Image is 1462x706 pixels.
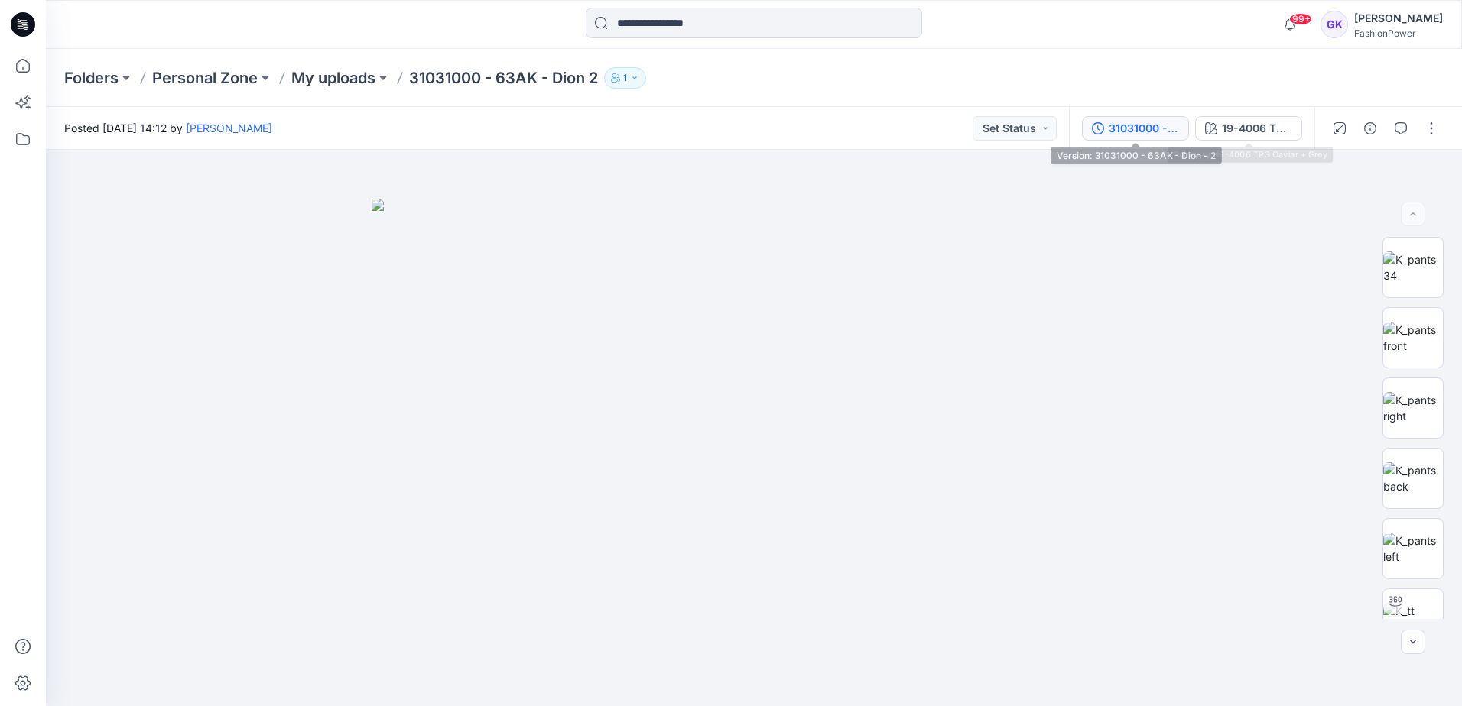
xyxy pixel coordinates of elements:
img: K_pants front [1383,322,1443,354]
button: Details [1358,116,1382,141]
img: eyJhbGciOiJIUzI1NiIsImtpZCI6IjAiLCJzbHQiOiJzZXMiLCJ0eXAiOiJKV1QifQ.eyJkYXRhIjp7InR5cGUiOiJzdG9yYW... [372,199,1136,706]
img: K_pants back [1383,462,1443,494]
a: Personal Zone [152,67,258,89]
span: 99+ [1289,13,1312,25]
a: Folders [64,67,119,89]
a: [PERSON_NAME] [186,121,272,134]
p: 1 [623,70,627,86]
div: GK [1321,11,1348,38]
div: FashionPower [1354,28,1443,39]
button: 19-4006 TPG Caviar + Grey [1195,116,1302,141]
span: Posted [DATE] 14:12 by [64,120,272,136]
img: K_pants 34 [1383,251,1443,283]
img: K_pants left [1383,533,1443,565]
button: 31031000 - 63AK - Dion - 2 [1082,116,1189,141]
div: 19-4006 TPG Caviar + Grey [1222,120,1292,137]
img: K_tt pants [1383,603,1443,635]
img: K_pants right [1383,392,1443,424]
div: 31031000 - 63AK - Dion - 2 [1109,120,1179,137]
div: [PERSON_NAME] [1354,9,1443,28]
button: 1 [604,67,646,89]
a: My uploads [291,67,375,89]
p: 31031000 - 63AK - Dion 2 [409,67,598,89]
